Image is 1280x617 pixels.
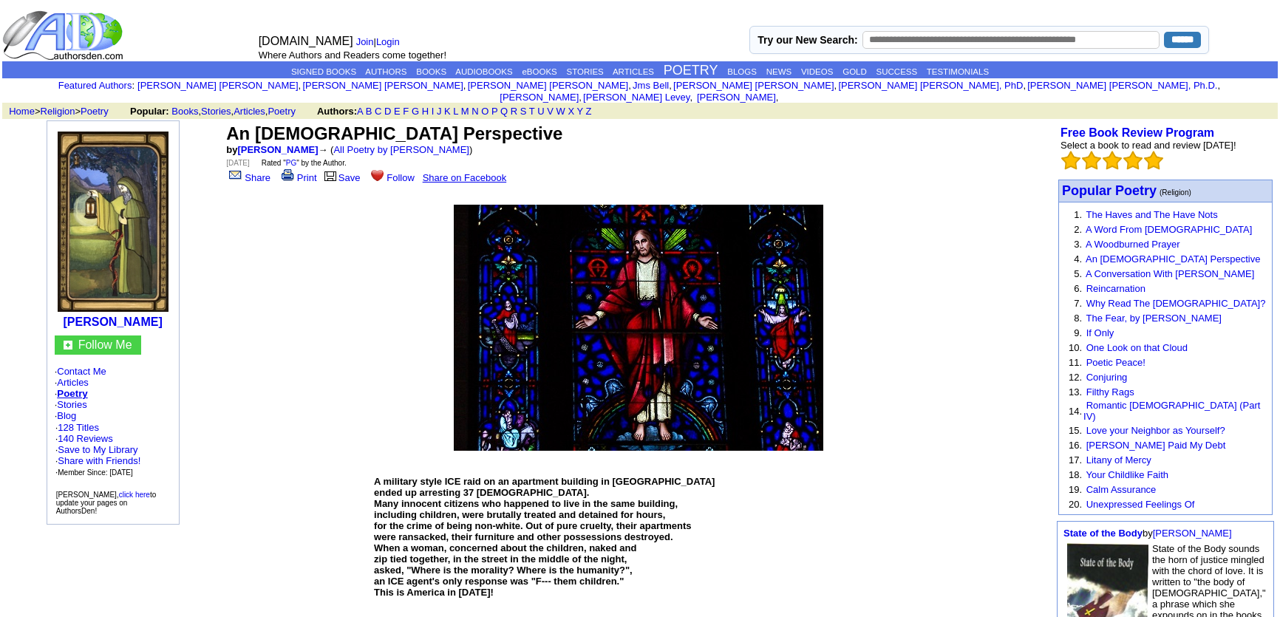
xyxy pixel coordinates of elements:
[1069,440,1082,451] font: 16.
[1086,313,1222,324] a: The Fear, by [PERSON_NAME]
[317,106,357,117] b: Authors:
[1074,209,1082,220] font: 1.
[259,50,446,61] font: Where Authors and Readers come together!
[1086,298,1266,309] a: Why Read The [DEMOGRAPHIC_DATA]?
[1062,183,1157,198] font: Popular Poetry
[1074,224,1082,235] font: 2.
[576,106,582,117] a: Y
[1086,499,1195,510] a: Unexpressed Feelings Of
[568,106,574,117] a: X
[423,172,506,183] a: Share on Facebook
[1086,425,1225,436] a: Love your Neighbor as Yourself?
[301,82,302,90] font: i
[500,92,579,103] a: [PERSON_NAME]
[403,106,409,117] a: F
[137,80,298,91] a: [PERSON_NAME] [PERSON_NAME]
[55,366,171,478] font: · · · · ·
[529,106,535,117] a: T
[57,399,86,410] a: Stories
[371,168,384,181] img: heart.gif
[437,106,442,117] a: J
[1086,283,1145,294] a: Reincarnation
[57,366,106,377] a: Contact Me
[567,67,604,76] a: STORIES
[1086,440,1226,451] a: [PERSON_NAME] Paid My Debt
[838,80,1023,91] a: [PERSON_NAME] [PERSON_NAME], PhD
[468,80,628,91] a: [PERSON_NAME] [PERSON_NAME]
[1074,298,1082,309] font: 7.
[302,80,463,91] a: [PERSON_NAME] [PERSON_NAME]
[374,587,494,598] span: This is America in [DATE]!
[374,498,678,509] span: Many innocent citizens who happened to live in the same building,
[384,106,391,117] a: D
[374,509,665,520] span: including children, were brutally treated and detained for hours,
[374,542,636,553] span: When a woman, concerned about the children, naked and
[171,106,198,117] a: Books
[226,123,562,143] font: An [DEMOGRAPHIC_DATA] Perspective
[1062,185,1157,197] a: Popular Poetry
[55,422,141,477] font: · ·
[461,106,469,117] a: M
[58,468,133,477] font: Member Since: [DATE]
[1082,151,1101,170] img: bigemptystars.png
[279,172,317,183] a: Print
[766,67,792,76] a: NEWS
[1086,253,1260,265] a: An [DEMOGRAPHIC_DATA] Perspective
[1026,82,1027,90] font: i
[727,67,757,76] a: BLOGS
[58,132,168,312] img: 112038.jpg
[1069,342,1082,353] font: 10.
[9,106,35,117] a: Home
[1069,372,1082,383] font: 12.
[64,316,163,328] a: [PERSON_NAME]
[1069,454,1082,466] font: 17.
[58,422,99,433] a: 128 Titles
[1069,484,1082,495] font: 19.
[927,67,989,76] a: TESTIMONIALS
[673,80,834,91] a: [PERSON_NAME] [PERSON_NAME]
[444,106,451,117] a: K
[842,67,867,76] a: GOLD
[801,67,833,76] a: VIDEOS
[1069,386,1082,398] font: 13.
[1123,151,1143,170] img: bigemptystars.png
[1061,126,1214,139] a: Free Book Review Program
[778,94,780,102] font: i
[374,565,633,576] span: asked, "Where is the morality? Where is the humanity?",
[1069,499,1082,510] font: 20.
[226,144,318,155] font: by
[537,106,544,117] a: U
[1069,469,1082,480] font: 18.
[333,144,469,155] a: All Poetry by [PERSON_NAME]
[366,106,372,117] a: B
[374,454,715,487] span: A military style ICE raid on an apartment building in [GEOGRAPHIC_DATA]
[1074,327,1082,338] font: 9.
[1061,140,1236,151] font: Select a book to read and review [DATE]!
[368,172,415,183] a: Follow
[58,444,137,455] a: Save to My Library
[1086,469,1168,480] a: Your Childlike Faith
[1086,209,1217,220] a: The Haves and The Have Nots
[78,338,132,351] font: Follow Me
[365,67,406,76] a: AUTHORS
[522,67,556,76] a: eBOOKS
[1074,283,1082,294] font: 6.
[1086,268,1254,279] a: A Conversation With [PERSON_NAME]
[259,35,353,47] font: [DOMAIN_NAME]
[286,159,296,167] a: PG
[455,67,512,76] a: AUDIOBOOKS
[1144,151,1163,170] img: bigemptystars.png
[234,106,265,117] a: Articles
[631,82,633,90] font: i
[376,36,400,47] a: Login
[137,80,1222,103] font: , , , , , , , , , ,
[374,576,624,587] span: an ICE agent's only response was "F--- them children."
[57,410,76,421] a: Blog
[1027,80,1217,91] a: [PERSON_NAME] [PERSON_NAME], Ph.D.
[547,106,554,117] a: V
[229,169,242,181] img: share_page.gif
[466,82,467,90] font: i
[56,491,157,515] font: [PERSON_NAME], to update your pages on AuthorsDen!
[58,80,132,91] a: Featured Authors
[1074,239,1082,250] font: 3.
